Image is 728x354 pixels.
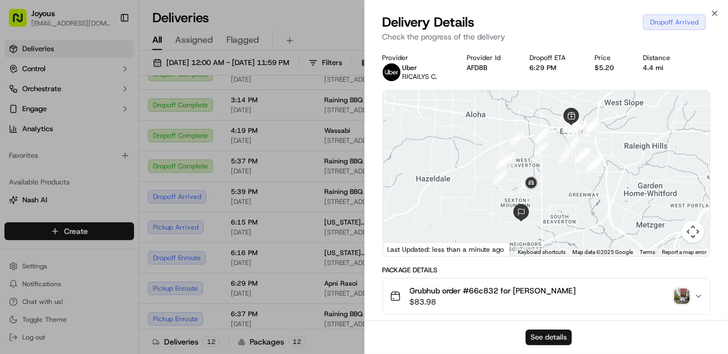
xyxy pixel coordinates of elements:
img: 1736555255976-a54dd68f-1ca7-489b-9aae-adbdc363a1c4 [22,203,31,212]
div: 22 [501,152,516,167]
button: Map camera controls [682,221,704,243]
button: AFD8B [467,63,487,72]
div: 11 [567,122,581,137]
span: [PERSON_NAME] [PERSON_NAME] [34,202,147,211]
img: Jandy Espique [11,162,29,180]
img: Nash [11,11,33,33]
div: Dropoff ETA [529,53,577,62]
span: $83.98 [410,296,576,307]
img: 1736555255976-a54dd68f-1ca7-489b-9aae-adbdc363a1c4 [22,173,31,182]
div: Past conversations [11,144,75,153]
span: • [150,202,153,211]
span: Knowledge Base [22,248,85,260]
input: Got a question? Start typing here... [29,72,200,83]
div: 📗 [11,250,20,258]
div: 10 [563,118,577,133]
img: 1736555255976-a54dd68f-1ca7-489b-9aae-adbdc363a1c4 [11,106,31,126]
div: 14 [587,156,602,171]
div: 15 [587,157,602,171]
span: Grubhub order #66c832 for [PERSON_NAME] [410,285,576,296]
div: 💻 [94,250,103,258]
div: Provider Id [467,53,512,62]
button: Keyboard shortcuts [518,248,566,256]
img: Google [386,242,423,256]
div: 4.4 mi [643,63,681,72]
div: We're available if you need us! [50,117,153,126]
div: 17 [558,148,573,163]
a: 📗Knowledge Base [7,244,90,264]
div: 23 [496,155,510,169]
img: Dianne Alexi Soriano [11,192,29,210]
span: RICAILYS C. [403,72,438,81]
span: • [92,172,96,181]
p: Uber [403,63,438,72]
div: 16 [575,148,589,163]
div: 3 [585,118,599,133]
span: [PERSON_NAME] [34,172,90,181]
p: Welcome 👋 [11,44,202,62]
a: 💻API Documentation [90,244,183,264]
p: Check the progress of the delivery [383,31,711,42]
div: Last Updated: less than a minute ago [383,242,509,256]
div: 6:29 PM [529,63,577,72]
a: Open this area in Google Maps (opens a new window) [386,242,423,256]
span: Map data ©2025 Google [572,249,633,255]
span: [DATE] [98,172,121,181]
div: 12 [566,137,580,151]
button: See details [526,330,572,345]
div: 21 [509,131,524,146]
a: Powered byPylon [78,271,135,280]
button: See all [172,142,202,156]
div: 25 [518,176,532,190]
button: Grubhub order #66c832 for [PERSON_NAME]$83.98photo_proof_of_delivery image [383,278,710,314]
span: Delivery Details [383,13,475,31]
div: 24 [493,170,507,185]
span: [DATE] [156,202,179,211]
a: Report a map error [662,249,706,255]
img: 1755196953914-cd9d9cba-b7f7-46ee-b6f5-75ff69acacf5 [23,106,43,126]
div: Distance [643,53,681,62]
div: 18 [534,141,549,156]
div: $5.20 [595,63,625,72]
span: API Documentation [105,248,179,260]
div: Package Details [383,266,711,275]
div: 20 [534,128,549,143]
span: Pylon [111,272,135,280]
img: photo_proof_of_delivery image [674,288,690,304]
div: Price [595,53,625,62]
img: uber-new-logo.jpeg [383,63,400,81]
button: Start new chat [189,109,202,123]
div: Start new chat [50,106,182,117]
div: Provider [383,53,449,62]
a: Terms (opens in new tab) [640,249,655,255]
